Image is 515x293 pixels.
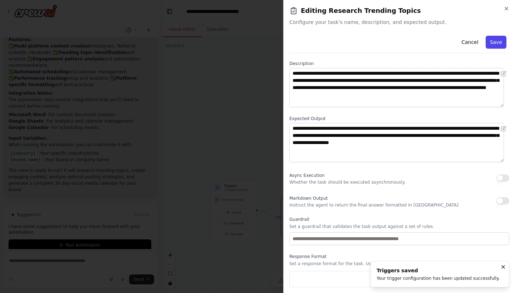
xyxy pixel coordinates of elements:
[289,6,509,16] h2: Editing Research Trending Topics
[499,124,508,133] button: Open in editor
[499,69,508,78] button: Open in editor
[289,217,509,222] label: Guardrail
[289,271,509,287] button: Add Property
[289,173,324,178] span: Async Execution
[289,254,509,259] label: Response Format
[486,36,506,49] button: Save
[377,275,500,281] div: Your trigger configuration has been updated successfully.
[289,196,328,201] span: Markdown Output
[289,202,458,208] p: Instruct the agent to return the final answer formatted in [GEOGRAPHIC_DATA]
[377,267,500,274] div: Triggers saved
[289,261,509,267] p: Set a response format for the task. Useful when you need structured outputs.
[289,179,406,185] p: Whether the task should be executed asynchronously.
[289,116,509,121] label: Expected Output
[289,224,509,229] p: Set a guardrail that validates the task output against a set of rules.
[289,19,509,26] span: Configure your task's name, description, and expected output.
[457,36,482,49] button: Cancel
[289,61,509,66] label: Description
